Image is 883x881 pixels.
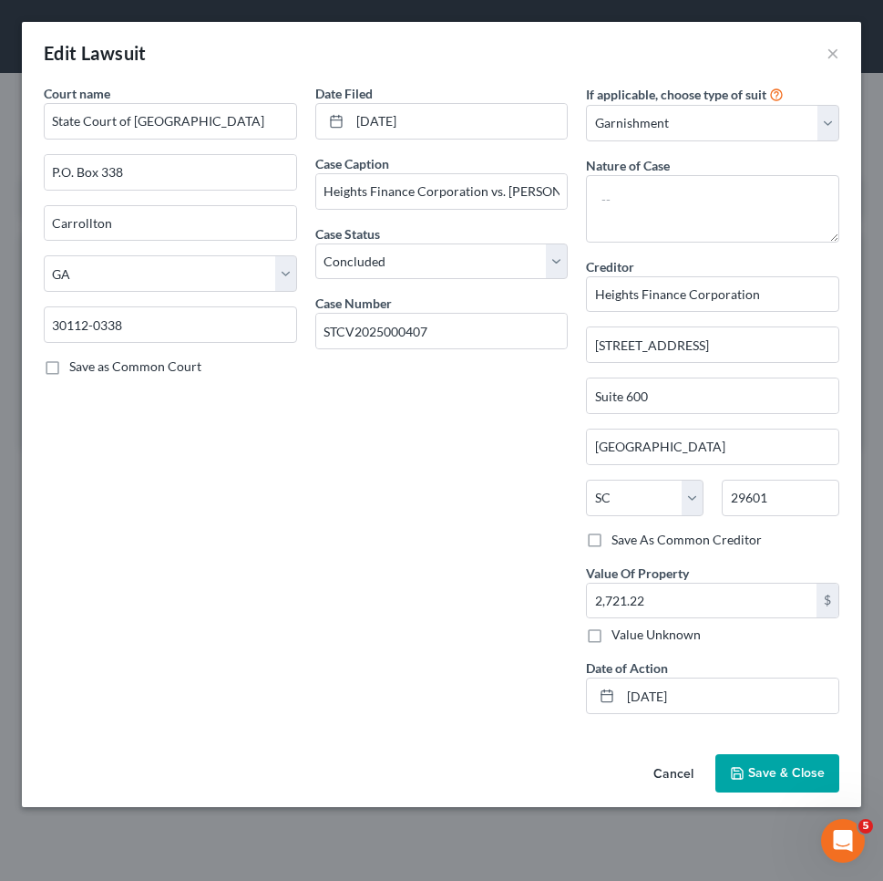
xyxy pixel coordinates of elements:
button: × [827,42,839,64]
input: Apt, Suite, etc... [587,378,838,413]
button: Cancel [639,756,708,793]
span: Save & Close [748,765,825,781]
input: MM/DD/YYYY [621,679,838,713]
span: Case Status [315,226,380,242]
input: Enter city... [587,430,838,464]
span: Court name [44,86,110,101]
label: Value Of Property [586,564,689,583]
div: $ [816,584,838,618]
input: MM/DD/YYYY [350,104,568,139]
span: Lawsuit [81,42,147,64]
input: Enter zip... [722,480,839,516]
label: Nature of Case [586,156,670,175]
input: -- [316,174,568,209]
input: Search court by name... [44,103,297,140]
label: Case Number [315,294,392,313]
label: Save As Common Creditor [611,531,762,549]
span: Creditor [586,259,634,275]
label: Value Unknown [611,626,701,644]
label: Case Caption [315,154,389,173]
label: Date Filed [315,84,373,103]
label: Save as Common Court [69,358,201,376]
label: If applicable, choose type of suit [586,85,766,104]
span: 5 [858,819,873,834]
iframe: Intercom live chat [821,819,865,863]
input: Enter zip... [44,306,297,343]
input: Enter city... [45,206,296,241]
input: # [316,314,568,348]
input: 0.00 [587,584,816,618]
span: Edit [44,42,77,64]
input: Enter address... [45,155,296,190]
label: Date of Action [586,658,668,678]
input: Search creditor by name... [586,276,839,313]
input: Enter address... [587,327,838,362]
button: Save & Close [715,754,839,793]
